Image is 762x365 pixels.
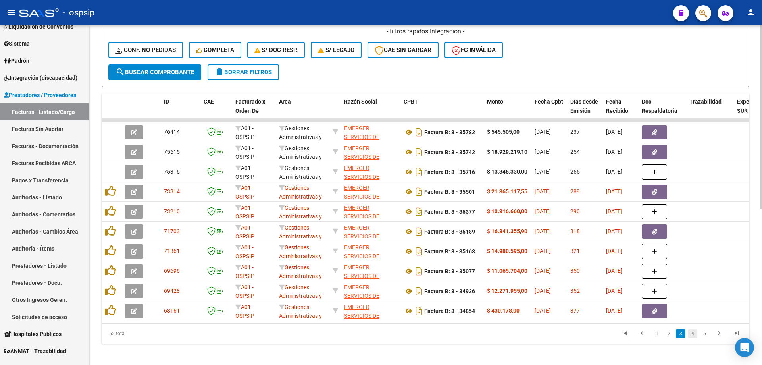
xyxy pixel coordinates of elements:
span: EMERGER SERVICIOS DE SALUD S.A. [344,264,379,289]
div: 30677512519 [344,263,397,280]
datatable-header-cell: Facturado x Orden De [232,93,276,128]
strong: $ 11.065.704,00 [487,268,527,274]
span: Gestiones Administrativas y Otros [279,264,322,289]
div: 30677512519 [344,144,397,160]
mat-icon: delete [215,67,224,77]
datatable-header-cell: Fecha Cpbt [531,93,567,128]
span: Gestiones Administrativas y Otros [279,125,322,150]
a: 1 [652,329,662,338]
span: Gestiones Administrativas y Otros [279,185,322,209]
a: 2 [664,329,673,338]
div: 52 total [102,324,230,344]
span: EMERGER SERVICIOS DE SALUD S.A. [344,145,379,170]
button: CAE SIN CARGAR [368,42,439,58]
mat-icon: search [115,67,125,77]
span: Gestiones Administrativas y Otros [279,304,322,328]
li: page 3 [675,327,687,340]
span: [DATE] [606,248,622,254]
h4: - filtros rápidos Integración - [108,27,743,36]
span: 290 [570,208,580,214]
span: 318 [570,228,580,234]
span: [DATE] [535,208,551,214]
datatable-header-cell: Area [276,93,329,128]
span: Padrón [4,56,29,65]
span: [DATE] [535,307,551,314]
a: 5 [700,329,709,338]
span: 377 [570,307,580,314]
span: Buscar Comprobante [115,69,194,76]
strong: Factura B: 8 - 34854 [424,308,475,314]
strong: Factura B: 8 - 35077 [424,268,475,274]
span: Fecha Recibido [606,98,628,114]
i: Descargar documento [414,245,424,258]
span: S/ legajo [318,46,354,54]
datatable-header-cell: Días desde Emisión [567,93,603,128]
span: [DATE] [606,168,622,175]
span: EMERGER SERVICIOS DE SALUD S.A. [344,165,379,189]
span: ID [164,98,169,105]
span: 69696 [164,268,180,274]
span: A01 - OSPSIP [235,244,254,260]
li: page 1 [651,327,663,340]
strong: $ 16.841.355,90 [487,228,527,234]
span: [DATE] [535,129,551,135]
span: [DATE] [606,268,622,274]
button: Buscar Comprobante [108,64,201,80]
i: Descargar documento [414,265,424,278]
span: EMERGER SERVICIOS DE SALUD S.A. [344,185,379,209]
span: 254 [570,149,580,155]
button: Conf. no pedidas [108,42,183,58]
datatable-header-cell: Doc Respaldatoria [639,93,686,128]
span: 71361 [164,248,180,254]
datatable-header-cell: Trazabilidad [686,93,734,128]
span: - ospsip [63,4,94,21]
i: Descargar documento [414,285,424,297]
datatable-header-cell: CPBT [400,93,484,128]
span: [DATE] [606,228,622,234]
span: Gestiones Administrativas y Otros [279,284,322,309]
span: CAE [204,98,214,105]
i: Descargar documento [414,225,424,238]
span: 289 [570,188,580,195]
span: CPBT [404,98,418,105]
span: [DATE] [606,149,622,155]
strong: $ 21.365.117,55 [487,188,527,195]
span: Sistema [4,39,30,48]
i: Descargar documento [414,205,424,218]
a: go to previous page [635,329,650,338]
strong: $ 430.178,00 [487,307,520,314]
datatable-header-cell: CAE [200,93,232,128]
strong: Factura B: 8 - 34936 [424,288,475,294]
strong: $ 14.980.595,00 [487,248,527,254]
span: [DATE] [535,149,551,155]
span: Gestiones Administrativas y Otros [279,205,322,229]
div: Open Intercom Messenger [735,338,754,357]
span: A01 - OSPSIP [235,224,254,240]
span: 73210 [164,208,180,214]
li: page 4 [687,327,698,340]
span: Gestiones Administrativas y Otros [279,244,322,269]
span: 237 [570,129,580,135]
span: 71703 [164,228,180,234]
span: A01 - OSPSIP [235,165,254,180]
span: Prestadores / Proveedores [4,91,76,99]
strong: Factura B: 8 - 35501 [424,189,475,195]
a: go to last page [729,329,744,338]
span: Facturado x Orden De [235,98,265,114]
span: 255 [570,168,580,175]
span: EMERGER SERVICIOS DE SALUD S.A. [344,284,379,309]
datatable-header-cell: Fecha Recibido [603,93,639,128]
i: Descargar documento [414,126,424,139]
strong: Factura B: 8 - 35377 [424,209,475,215]
div: 30677512519 [344,124,397,141]
strong: $ 545.505,00 [487,129,520,135]
a: go to first page [617,329,632,338]
span: [DATE] [535,228,551,234]
span: EMERGER SERVICIOS DE SALUD S.A. [344,125,379,150]
span: ANMAT - Trazabilidad [4,347,66,355]
button: S/ legajo [311,42,362,58]
strong: $ 13.316.660,00 [487,208,527,214]
div: 30677512519 [344,183,397,200]
strong: $ 12.271.955,00 [487,288,527,294]
span: 69428 [164,288,180,294]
